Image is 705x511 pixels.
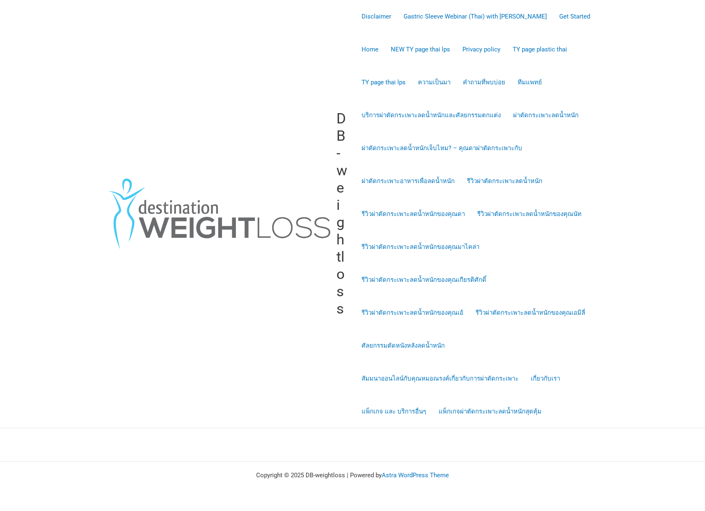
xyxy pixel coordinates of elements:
[525,362,566,395] a: เกี่ยวกับเรา
[355,165,461,197] a: ผ่าตัดกระเพาะอาหารเพื่อลดน้ำหนัก
[355,329,451,362] a: ศัลยกรรมตัดหนังหลังลดน้ำหนัก
[511,66,548,99] a: ทีมแพทย์
[355,296,469,329] a: รีวิวผ่าตัดกระเพาะลดน้ำหนักของคุณเอ้
[471,197,588,230] a: รีวิวผ่าตัดกระเพาะลดน้ำหนักของคุณนัท
[507,99,585,132] a: ผ่าตัดกระเพาะลดน้ำหนัก
[457,66,511,99] a: คำถามที่พบบ่อย
[336,110,347,317] a: DB-weightloss
[355,132,528,165] a: ผ่าตัดกระเพาะลดน้ำหนักเจ็บไหม? – คุณดาผ่าตัดกระเพาะกับ
[105,470,600,481] p: Copyright © 2025 DB-weightloss | Powered by
[355,230,486,263] a: รีวิวผ่าตัดกระเพาะลดน้ำหนักของคุณมาไคล่า
[461,165,549,197] a: รีวิวผ่าตัดกระเพาะลดน้ำหนัก
[355,197,471,230] a: รีวิวผ่าตัดกระเพาะลดน้ำหนักของคุณดา
[355,395,432,428] a: แพ็กเกจ และ บริการอื่นๆ
[507,33,573,66] a: TY page plastic thai
[355,362,525,395] a: สัมมนาออนไลน์กับคุณหมอณรงค์เกี่ยวกับการผ่าตัดกระเพาะ
[355,99,507,132] a: บริการผ่าตัดกระเพาะลดน้ำหนักและศัลยกรรมตกแต่ง
[456,33,507,66] a: Privacy policy
[355,263,493,296] a: รีวิวผ่าตัดกระเพาะลดน้ำหนักของคุณเกียรติศักดิ์
[105,179,330,249] img: DB-weightloss
[432,395,548,428] a: แพ็กเกจผ่าตัดกระเพาะลดน้ำหนักสุดคุ้ม
[469,296,591,329] a: รีวิวผ่าตัดกระเพาะลดน้ำหนักของคุณเอมิลี่
[355,66,412,99] a: TY page thai lps
[412,66,457,99] a: ความเป็นมา
[355,33,385,66] a: Home
[385,33,456,66] a: NEW TY page thai lps
[382,472,449,479] a: Astra WordPress Theme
